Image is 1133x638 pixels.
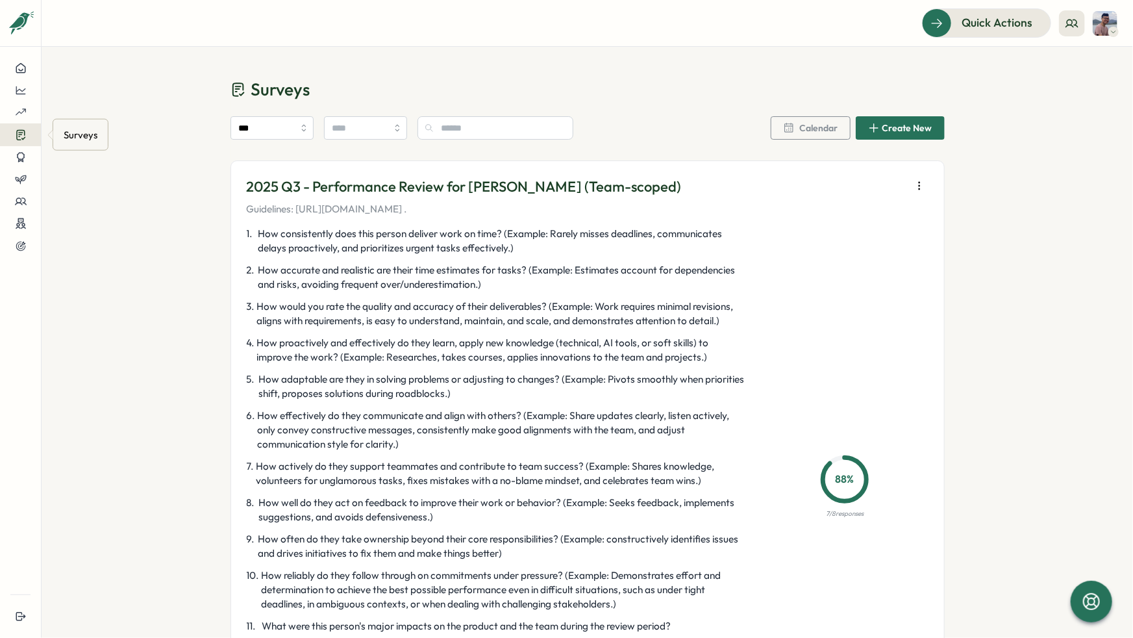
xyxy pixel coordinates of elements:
[61,125,100,145] div: Surveys
[922,8,1051,37] button: Quick Actions
[247,619,260,633] span: 11 .
[771,116,851,140] button: Calendar
[1093,11,1117,36] img: Son Tran (Teemo)
[826,509,864,519] p: 7 / 8 responses
[247,300,255,328] span: 3 .
[247,263,256,292] span: 2 .
[258,227,746,255] span: How consistently does this person deliver work on time? (Example: Rarely misses deadlines, commun...
[262,568,747,611] span: How reliably do they follow through on commitments under pressure? (Example: Demonstrates effort ...
[258,263,746,292] span: How accurate and realistic are their time estimates for tasks? (Example: Estimates account for de...
[247,372,256,401] span: 5 .
[258,372,746,401] span: How adaptable are they in solving problems or adjusting to changes? (Example: Pivots smoothly whe...
[247,227,256,255] span: 1 .
[262,619,671,633] span: What were this person's major impacts on the product and the team during the review period?
[247,532,255,561] span: 9 .
[882,123,932,133] span: Create New
[247,177,682,197] p: 2025 Q3 - Performance Review for [PERSON_NAME] (Team-scoped)
[247,202,682,216] p: Guidelines: [URL][DOMAIN_NAME] .
[258,496,746,524] span: How well do they act on feedback to improve their work or behavior? (Example: Seeks feedback, imp...
[257,336,747,364] span: How proactively and effectively do they learn, apply new knowledge (technical, AI tools, or soft ...
[258,409,747,452] span: How effectively do they communicate and align with others? (Example: Share updates clearly, liste...
[247,409,255,452] span: 6 .
[247,568,259,611] span: 10 .
[251,78,310,101] span: Surveys
[800,123,838,133] span: Calendar
[825,472,865,488] p: 88 %
[247,459,254,488] span: 7 .
[258,532,746,561] span: How often do they take ownership beyond their core responsibilities? (Example: constructively ide...
[247,336,255,364] span: 4 .
[256,459,747,488] span: How actively do they support teammates and contribute to team success? (Example: Shares knowledge...
[856,116,945,140] button: Create New
[247,496,256,524] span: 8 .
[257,300,747,328] span: How would you rate the quality and accuracy of their deliverables? (Example: Work requires minima...
[962,14,1032,31] span: Quick Actions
